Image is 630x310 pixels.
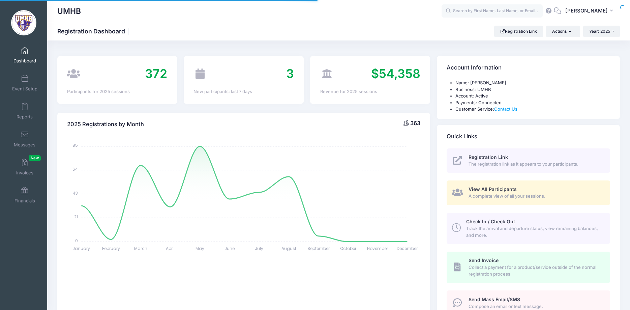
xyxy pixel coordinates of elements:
[73,190,78,196] tspan: 43
[73,246,90,251] tspan: January
[145,66,167,81] span: 372
[367,246,389,251] tspan: November
[469,297,520,302] span: Send Mass Email/SMS
[9,99,41,123] a: Reports
[455,80,610,86] li: Name: [PERSON_NAME]
[134,246,147,251] tspan: March
[455,93,610,100] li: Account: Active
[589,29,610,34] span: Year: 2025
[281,246,296,251] tspan: August
[494,26,543,37] a: Registration Link
[57,3,81,19] h1: UMHB
[57,28,131,35] h1: Registration Dashboard
[410,120,420,126] span: 363
[469,161,602,168] span: The registration link as it appears to your participants.
[11,10,36,35] img: UMHB
[17,114,33,120] span: Reports
[102,246,120,251] tspan: February
[73,166,78,172] tspan: 64
[447,180,610,205] a: View All Participants A complete view of all your sessions.
[14,142,35,148] span: Messages
[9,127,41,151] a: Messages
[67,115,144,134] h4: 2025 Registrations by Month
[9,43,41,67] a: Dashboard
[469,257,499,263] span: Send Invoice
[455,100,610,106] li: Payments: Connected
[494,106,517,112] a: Contact Us
[469,193,602,200] span: A complete view of all your sessions.
[447,127,477,146] h4: Quick Links
[9,71,41,95] a: Event Setup
[166,246,175,251] tspan: April
[16,170,33,176] span: Invoices
[67,88,167,95] div: Participants for 2025 sessions
[76,237,78,243] tspan: 0
[193,88,294,95] div: New participants: last 7 days
[286,66,294,81] span: 3
[74,214,78,220] tspan: 21
[466,225,602,238] span: Track the arrival and departure status, view remaining balances, and more.
[455,106,610,113] li: Customer Service:
[29,155,41,161] span: New
[196,246,204,251] tspan: May
[583,26,620,37] button: Year: 2025
[255,246,264,251] tspan: July
[12,86,37,92] span: Event Setup
[469,186,517,192] span: View All Participants
[73,142,78,148] tspan: 85
[469,154,508,160] span: Registration Link
[466,219,515,224] span: Check In / Check Out
[565,7,608,15] span: [PERSON_NAME]
[469,303,602,310] span: Compose an email or text message.
[561,3,620,19] button: [PERSON_NAME]
[9,183,41,207] a: Financials
[307,246,330,251] tspan: September
[447,148,610,173] a: Registration Link The registration link as it appears to your participants.
[455,86,610,93] li: Business: UMHB
[397,246,418,251] tspan: December
[447,58,502,78] h4: Account Information
[447,252,610,283] a: Send Invoice Collect a payment for a product/service outside of the normal registration process
[320,88,420,95] div: Revenue for 2025 sessions
[447,213,610,244] a: Check In / Check Out Track the arrival and departure status, view remaining balances, and more.
[9,155,41,179] a: InvoicesNew
[13,58,36,64] span: Dashboard
[371,66,420,81] span: $54,358
[442,4,543,18] input: Search by First Name, Last Name, or Email...
[14,198,35,204] span: Financials
[546,26,580,37] button: Actions
[340,246,357,251] tspan: October
[469,264,602,277] span: Collect a payment for a product/service outside of the normal registration process
[224,246,235,251] tspan: June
